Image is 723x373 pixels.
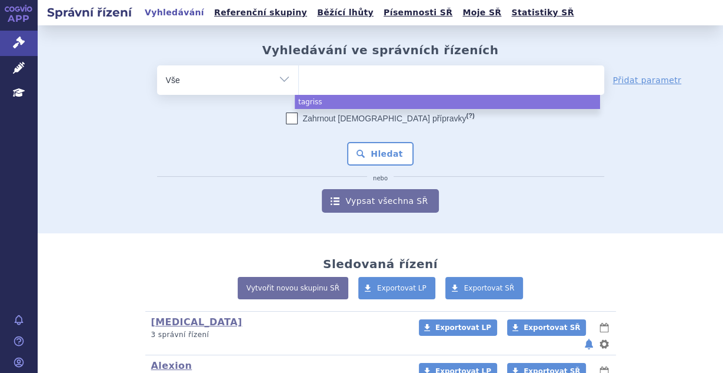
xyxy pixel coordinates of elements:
[262,43,499,57] h2: Vyhledávání ve správních řízeních
[141,5,208,21] a: Vyhledávání
[459,5,505,21] a: Moje SŘ
[323,257,438,271] h2: Sledovaná řízení
[380,5,456,21] a: Písemnosti SŘ
[464,284,515,292] span: Exportovat SŘ
[151,360,192,371] a: Alexion
[314,5,377,21] a: Běžící lhůty
[38,4,141,21] h2: Správní řízení
[238,277,348,299] a: Vytvořit novou skupinu SŘ
[508,5,577,21] a: Statistiky SŘ
[211,5,311,21] a: Referenční skupiny
[583,337,595,351] button: notifikace
[613,74,682,86] a: Přidat parametr
[445,277,524,299] a: Exportovat SŘ
[295,95,600,109] li: tagriss
[435,324,491,332] span: Exportovat LP
[322,189,438,213] a: Vypsat všechna SŘ
[151,316,242,328] a: [MEDICAL_DATA]
[598,337,610,351] button: nastavení
[507,319,586,336] a: Exportovat SŘ
[367,175,394,182] i: nebo
[151,330,404,340] p: 3 správní řízení
[358,277,435,299] a: Exportovat LP
[286,113,474,124] label: Zahrnout [DEMOGRAPHIC_DATA] přípravky
[377,284,427,292] span: Exportovat LP
[598,321,610,335] button: lhůty
[524,324,580,332] span: Exportovat SŘ
[419,319,497,336] a: Exportovat LP
[466,112,474,120] abbr: (?)
[347,142,414,166] button: Hledat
